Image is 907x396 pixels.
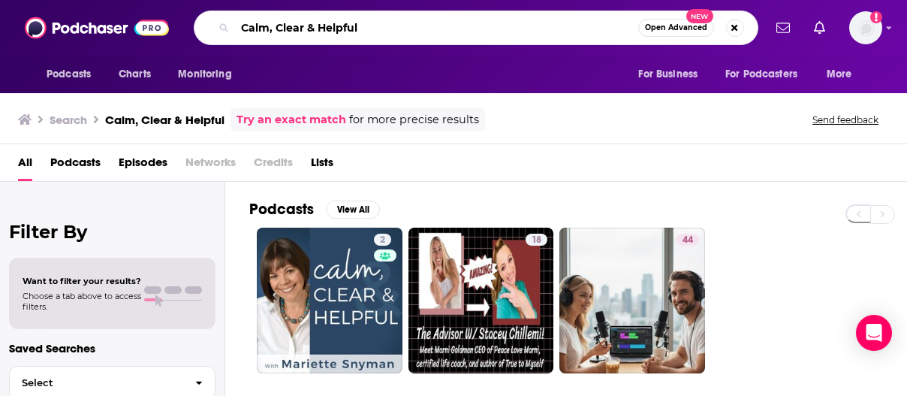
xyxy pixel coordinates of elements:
[109,60,160,89] a: Charts
[408,228,554,373] a: 18
[9,341,215,355] p: Saved Searches
[119,150,167,181] a: Episodes
[374,234,391,246] a: 2
[50,150,101,181] a: Podcasts
[808,15,831,41] a: Show notifications dropdown
[311,150,333,181] a: Lists
[380,233,385,248] span: 2
[257,228,402,373] a: 2
[50,113,87,127] h3: Search
[119,64,151,85] span: Charts
[254,150,293,181] span: Credits
[849,11,882,44] img: User Profile
[9,221,215,243] h2: Filter By
[178,64,231,85] span: Monitoring
[18,150,32,181] a: All
[686,9,713,23] span: New
[816,60,871,89] button: open menu
[249,200,314,219] h2: Podcasts
[683,233,693,248] span: 44
[827,64,852,85] span: More
[326,201,380,219] button: View All
[628,60,716,89] button: open menu
[725,64,797,85] span: For Podcasters
[349,111,479,128] span: for more precise results
[36,60,110,89] button: open menu
[47,64,91,85] span: Podcasts
[25,14,169,42] img: Podchaser - Follow, Share and Rate Podcasts
[676,234,699,246] a: 44
[105,113,224,127] h3: Calm, Clear & Helpful
[716,60,819,89] button: open menu
[638,64,698,85] span: For Business
[870,11,882,23] svg: Add a profile image
[249,200,380,219] a: PodcastsView All
[559,228,705,373] a: 44
[645,24,707,32] span: Open Advanced
[23,276,141,286] span: Want to filter your results?
[23,291,141,312] span: Choose a tab above to access filters.
[532,233,541,248] span: 18
[849,11,882,44] button: Show profile menu
[526,234,547,246] a: 18
[237,111,346,128] a: Try an exact match
[10,378,183,388] span: Select
[638,19,714,37] button: Open AdvancedNew
[185,150,236,181] span: Networks
[235,16,638,40] input: Search podcasts, credits, & more...
[167,60,251,89] button: open menu
[849,11,882,44] span: Logged in as KTMSseat4
[808,113,883,126] button: Send feedback
[770,15,796,41] a: Show notifications dropdown
[856,315,892,351] div: Open Intercom Messenger
[194,11,758,45] div: Search podcasts, credits, & more...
